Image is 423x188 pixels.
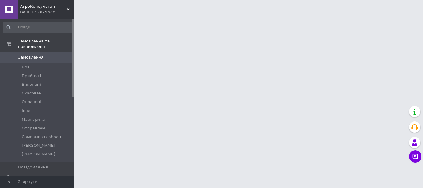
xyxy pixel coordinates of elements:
[22,134,61,140] span: Самовывоз собран
[22,99,41,105] span: Оплачені
[22,73,41,79] span: Прийняті
[409,150,421,163] button: Чат з покупцем
[22,151,55,157] span: [PERSON_NAME]
[22,117,45,122] span: Маргарита
[22,90,43,96] span: Скасовані
[22,143,55,148] span: [PERSON_NAME]
[20,4,67,9] span: АгроКонсультант
[18,38,74,50] span: Замовлення та повідомлення
[18,175,57,181] span: Товари та послуги
[22,64,31,70] span: Нові
[22,82,41,87] span: Виконані
[18,55,44,60] span: Замовлення
[22,125,45,131] span: Отправлен
[18,164,48,170] span: Повідомлення
[20,9,74,15] div: Ваш ID: 2679628
[3,22,73,33] input: Пошук
[22,108,31,114] span: Інна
